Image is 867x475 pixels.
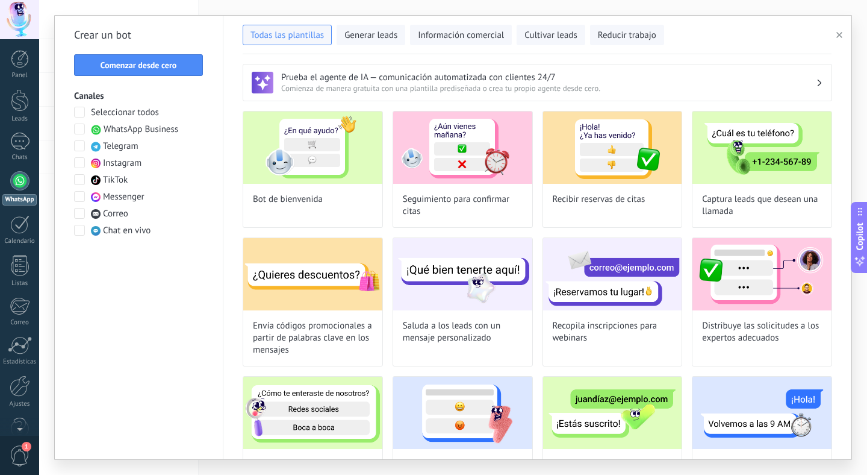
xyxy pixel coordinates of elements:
div: Calendario [2,237,37,245]
img: Recibe mensajes cuando estés fuera de línea [692,377,831,449]
h3: Prueba el agente de IA — comunicación automatizada con clientes 24/7 [281,72,816,83]
button: Todas las plantillas [243,25,332,45]
span: Reducir trabajo [598,30,656,42]
span: Recopila opiniones con emojis [403,459,520,471]
span: Correo [103,208,128,220]
div: Chats [2,154,37,162]
img: Recibir reservas de citas [543,112,682,184]
img: Envía códigos promocionales a partir de palabras clave en los mensajes [243,238,382,310]
span: Copilot [854,223,866,251]
span: Cultivar leads [524,30,577,42]
img: Seguimiento para confirmar citas [393,112,532,184]
div: Panel [2,72,37,80]
div: Listas [2,280,37,288]
span: Saluda a los leads con un mensaje personalizado [403,320,523,344]
span: Chat en vivo [103,225,151,237]
span: Telegram [103,140,138,153]
span: Distribuye las solicitudes a los expertos adecuados [702,320,822,344]
span: TikTok [103,174,128,186]
h2: Crear un bot [74,25,204,45]
img: Suscribe leads a tu boletín de correo electrónico [543,377,682,449]
span: Messenger [103,191,144,203]
button: Información comercial [410,25,512,45]
button: Cultivar leads [517,25,585,45]
span: Generar leads [344,30,397,42]
span: Captura leads que desean una llamada [702,193,822,218]
span: Seleccionar todos [91,107,159,119]
span: 1 [22,442,31,451]
img: Captura leads que desean una llamada [692,112,831,184]
img: Bot de bienvenida [243,112,382,184]
img: Recopila opiniones con emojis [393,377,532,449]
span: Envía códigos promocionales a partir de palabras clave en los mensajes [253,320,373,356]
div: Ajustes [2,400,37,408]
img: Recopila inscripciones para webinars [543,238,682,310]
span: Seguimiento para confirmar citas [403,193,523,218]
button: Comenzar desde cero [74,54,203,76]
div: WhatsApp [2,194,37,206]
span: Información comercial [418,30,504,42]
button: Generar leads [337,25,405,45]
img: Conoce más sobre los leads con una encuesta rápida [243,377,382,449]
div: Correo [2,319,37,327]
span: Comenzar desde cero [101,61,177,69]
span: Comienza de manera gratuita con una plantilla prediseñada o crea tu propio agente desde cero. [281,83,816,93]
span: Bot de bienvenida [253,193,323,206]
button: Reducir trabajo [590,25,664,45]
div: Leads [2,115,37,123]
img: Distribuye las solicitudes a los expertos adecuados [692,238,831,310]
span: Instagram [103,157,141,169]
div: Estadísticas [2,358,37,366]
span: WhatsApp Business [104,124,178,136]
img: Saluda a los leads con un mensaje personalizado [393,238,532,310]
span: Recopila inscripciones para webinars [553,320,673,344]
span: Todas las plantillas [250,30,324,42]
h3: Canales [74,90,204,102]
span: Recibir reservas de citas [553,193,645,206]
